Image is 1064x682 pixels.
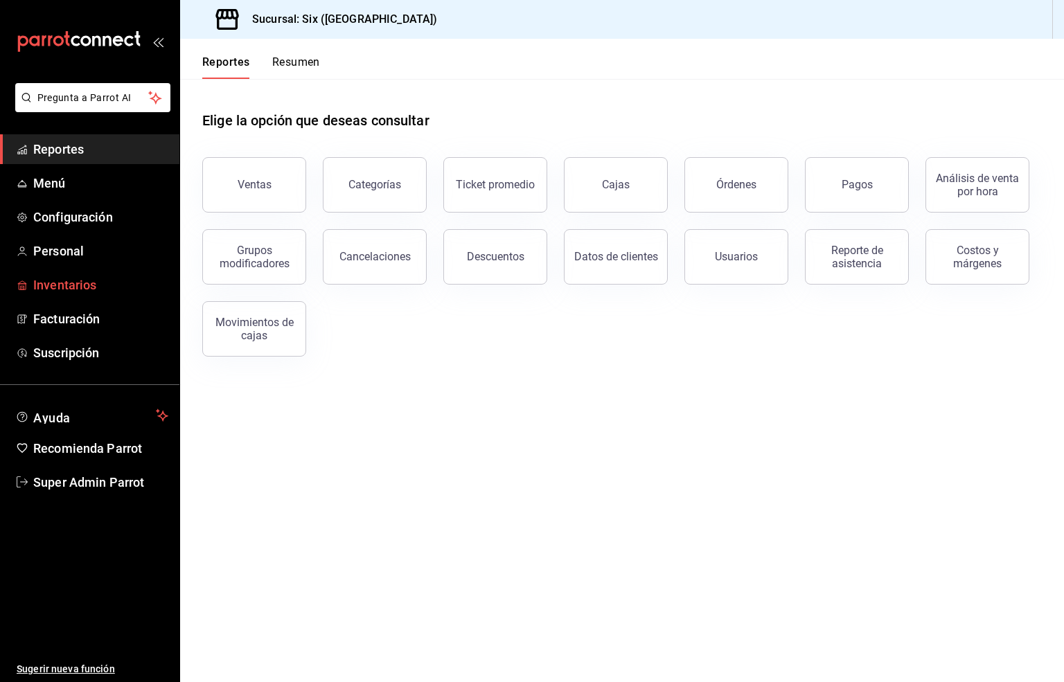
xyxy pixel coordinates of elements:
div: Usuarios [715,250,758,263]
button: Ticket promedio [443,157,547,213]
span: Configuración [33,208,168,226]
button: open_drawer_menu [152,36,163,47]
span: Suscripción [33,343,168,362]
button: Usuarios [684,229,788,285]
div: Movimientos de cajas [211,316,297,342]
div: Pagos [842,178,873,191]
div: Grupos modificadores [211,244,297,270]
div: Descuentos [467,250,524,263]
button: Categorías [323,157,427,213]
h1: Elige la opción que deseas consultar [202,110,429,131]
span: Personal [33,242,168,260]
button: Análisis de venta por hora [925,157,1029,213]
h3: Sucursal: Six ([GEOGRAPHIC_DATA]) [241,11,437,28]
button: Descuentos [443,229,547,285]
div: Reporte de asistencia [814,244,900,270]
button: Grupos modificadores [202,229,306,285]
span: Recomienda Parrot [33,439,168,458]
button: Pregunta a Parrot AI [15,83,170,112]
button: Pagos [805,157,909,213]
span: Inventarios [33,276,168,294]
button: Cajas [564,157,668,213]
div: Ventas [238,178,272,191]
div: Costos y márgenes [934,244,1020,270]
span: Reportes [33,140,168,159]
button: Órdenes [684,157,788,213]
a: Pregunta a Parrot AI [10,100,170,115]
button: Movimientos de cajas [202,301,306,357]
div: Categorías [348,178,401,191]
div: Datos de clientes [574,250,658,263]
span: Pregunta a Parrot AI [37,91,149,105]
span: Sugerir nueva función [17,662,168,676]
div: Análisis de venta por hora [934,172,1020,198]
span: Super Admin Parrot [33,473,168,492]
div: Cancelaciones [339,250,411,263]
button: Cancelaciones [323,229,427,285]
button: Reporte de asistencia [805,229,909,285]
button: Resumen [272,55,320,79]
div: Ticket promedio [456,178,535,191]
span: Menú [33,174,168,192]
span: Facturación [33,309,168,328]
button: Reportes [202,55,250,79]
div: navigation tabs [202,55,320,79]
div: Órdenes [716,178,756,191]
button: Datos de clientes [564,229,668,285]
button: Ventas [202,157,306,213]
span: Ayuda [33,407,150,424]
button: Costos y márgenes [925,229,1029,285]
div: Cajas [602,178,630,191]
